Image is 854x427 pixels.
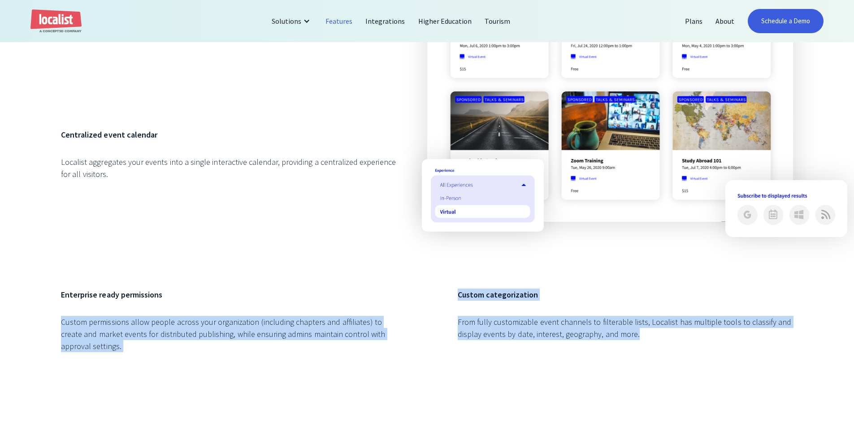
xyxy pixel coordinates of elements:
[359,10,412,32] a: Integrations
[61,129,396,141] h6: Centralized event calendar
[265,10,319,32] div: Solutions
[458,289,793,301] h6: Custom categorization
[478,10,517,32] a: Tourism
[412,10,479,32] a: Higher Education
[61,156,396,180] div: Localist aggregates your events into a single interactive calendar, providing a centralized exper...
[458,316,793,340] div: From fully customizable event channels to filterable lists, Localist has multiple tools to classi...
[709,10,741,32] a: About
[272,16,301,26] div: Solutions
[61,289,396,301] h6: Enterprise ready permissions
[748,9,824,33] a: Schedule a Demo
[30,9,82,33] a: home
[679,10,709,32] a: Plans
[319,10,359,32] a: Features
[61,316,396,352] div: Custom permissions allow people across your organization (including chapters and affiliates) to c...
